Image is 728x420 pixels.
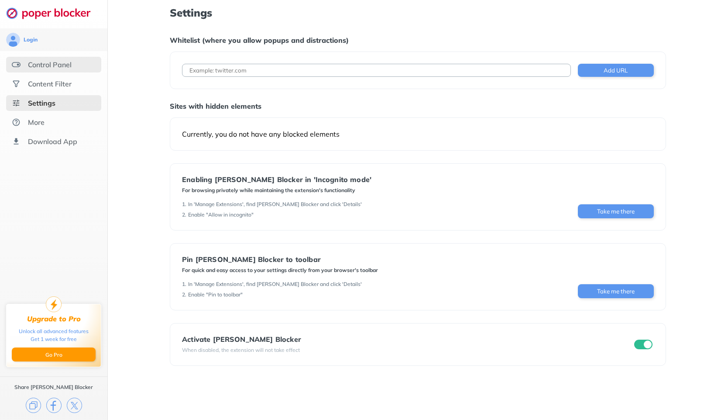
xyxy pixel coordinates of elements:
div: When disabled, the extension will not take effect [182,347,301,354]
input: Example: twitter.com [182,64,571,77]
h1: Settings [170,7,666,18]
div: Get 1 week for free [31,335,77,343]
div: 2 . [182,291,186,298]
div: Login [24,36,38,43]
img: about.svg [12,118,21,127]
div: Pin [PERSON_NAME] Blocker to toolbar [182,255,378,263]
img: facebook.svg [46,398,62,413]
div: Unlock all advanced features [19,327,89,335]
img: settings-selected.svg [12,99,21,107]
div: In 'Manage Extensions', find [PERSON_NAME] Blocker and click 'Details' [188,201,362,208]
button: Go Pro [12,348,96,361]
div: Currently, you do not have any blocked elements [182,130,654,138]
div: For browsing privately while maintaining the extension's functionality [182,187,371,194]
button: Take me there [578,284,654,298]
div: Content Filter [28,79,72,88]
div: For quick and easy access to your settings directly from your browser's toolbar [182,267,378,274]
div: Whitelist (where you allow popups and distractions) [170,36,666,45]
div: Enabling [PERSON_NAME] Blocker in 'Incognito mode' [182,176,371,183]
div: 2 . [182,211,186,218]
img: copy.svg [26,398,41,413]
iframe: Sign in with Google Dialog [549,9,719,110]
div: Upgrade to Pro [27,315,81,323]
img: download-app.svg [12,137,21,146]
div: Activate [PERSON_NAME] Blocker [182,335,301,343]
button: Take me there [578,204,654,218]
div: Share [PERSON_NAME] Blocker [14,384,93,391]
div: 1 . [182,281,186,288]
img: features.svg [12,60,21,69]
div: 1 . [182,201,186,208]
div: In 'Manage Extensions', find [PERSON_NAME] Blocker and click 'Details' [188,281,362,288]
div: Control Panel [28,60,72,69]
img: avatar.svg [6,33,20,47]
div: Settings [28,99,55,107]
img: x.svg [67,398,82,413]
div: Enable "Allow in incognito" [188,211,254,218]
img: social.svg [12,79,21,88]
img: upgrade-to-pro.svg [46,296,62,312]
img: logo-webpage.svg [6,7,100,19]
div: Download App [28,137,77,146]
div: Sites with hidden elements [170,102,666,110]
div: Enable "Pin to toolbar" [188,291,243,298]
div: More [28,118,45,127]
